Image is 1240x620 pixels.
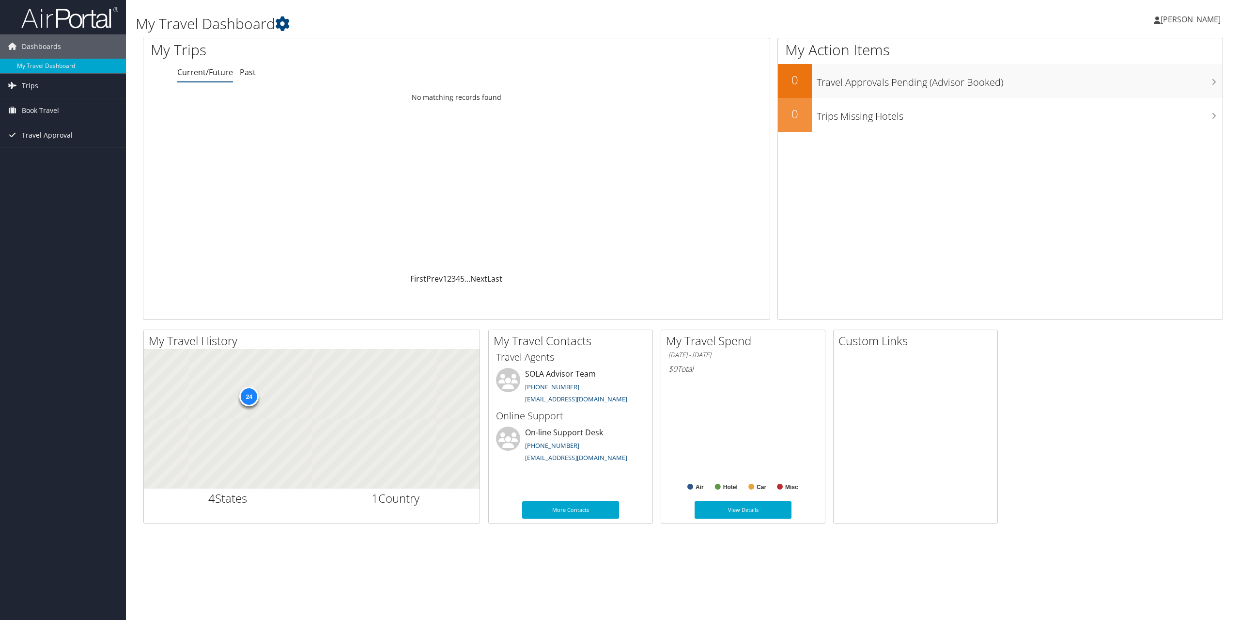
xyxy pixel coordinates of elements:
a: 4 [456,273,460,284]
img: airportal-logo.png [21,6,118,29]
a: 5 [460,273,465,284]
a: View Details [695,501,791,519]
span: 1 [372,490,378,506]
span: $0 [668,364,677,374]
a: First [410,273,426,284]
a: 3 [451,273,456,284]
a: 0Trips Missing Hotels [778,98,1223,132]
td: No matching records found [143,89,770,106]
a: [PHONE_NUMBER] [525,441,579,450]
span: Book Travel [22,98,59,123]
h2: My Travel History [149,333,480,349]
li: On-line Support Desk [491,427,650,466]
a: [PERSON_NAME] [1154,5,1230,34]
a: [EMAIL_ADDRESS][DOMAIN_NAME] [525,453,627,462]
h2: Custom Links [838,333,997,349]
h1: My Travel Dashboard [136,14,866,34]
span: Trips [22,74,38,98]
span: Dashboards [22,34,61,59]
text: Air [696,484,704,491]
h3: Travel Approvals Pending (Advisor Booked) [817,71,1223,89]
a: Last [487,273,502,284]
a: [PHONE_NUMBER] [525,382,579,391]
li: SOLA Advisor Team [491,368,650,408]
a: 2 [447,273,451,284]
h2: My Travel Contacts [494,333,652,349]
span: [PERSON_NAME] [1161,14,1221,25]
a: Next [470,273,487,284]
text: Misc [785,484,798,491]
h6: Total [668,364,818,374]
a: [EMAIL_ADDRESS][DOMAIN_NAME] [525,395,627,403]
div: 24 [239,387,259,406]
span: 4 [208,490,215,506]
a: More Contacts [522,501,619,519]
h2: 0 [778,106,812,122]
h3: Travel Agents [496,350,645,364]
h1: My Action Items [778,40,1223,60]
a: Current/Future [177,67,233,78]
h3: Online Support [496,409,645,423]
a: Past [240,67,256,78]
text: Car [757,484,766,491]
a: 0Travel Approvals Pending (Advisor Booked) [778,64,1223,98]
h6: [DATE] - [DATE] [668,350,818,360]
h2: Country [319,490,473,507]
h2: My Travel Spend [666,333,825,349]
a: Prev [426,273,443,284]
h3: Trips Missing Hotels [817,105,1223,123]
h2: States [151,490,305,507]
span: … [465,273,470,284]
text: Hotel [723,484,738,491]
a: 1 [443,273,447,284]
span: Travel Approval [22,123,73,147]
h2: 0 [778,72,812,88]
h1: My Trips [151,40,501,60]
